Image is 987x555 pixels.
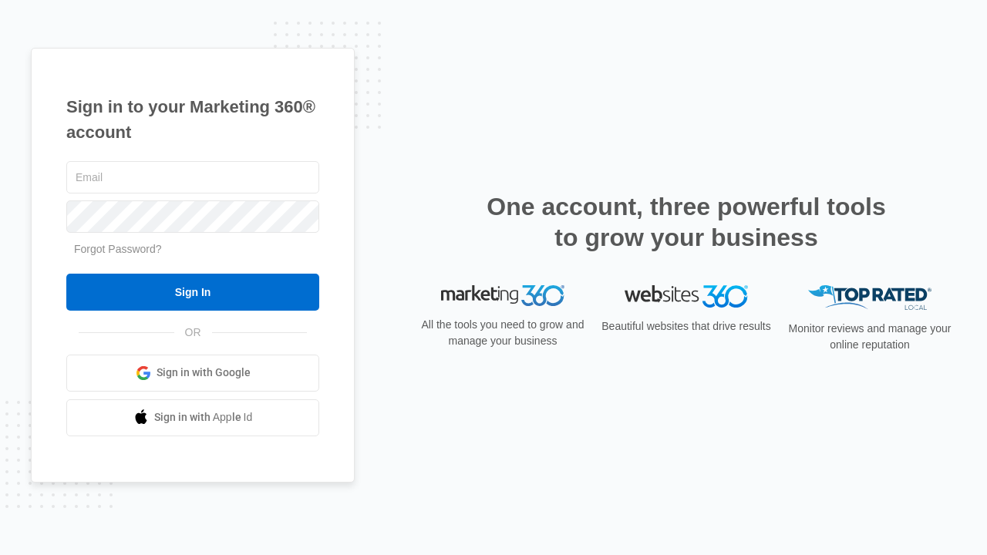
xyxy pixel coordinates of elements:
[600,318,773,335] p: Beautiful websites that drive results
[66,274,319,311] input: Sign In
[441,285,564,307] img: Marketing 360
[482,191,891,253] h2: One account, three powerful tools to grow your business
[174,325,212,341] span: OR
[74,243,162,255] a: Forgot Password?
[157,365,251,381] span: Sign in with Google
[66,399,319,436] a: Sign in with Apple Id
[416,317,589,349] p: All the tools you need to grow and manage your business
[66,94,319,145] h1: Sign in to your Marketing 360® account
[154,409,253,425] span: Sign in with Apple Id
[808,285,931,311] img: Top Rated Local
[783,321,956,353] p: Monitor reviews and manage your online reputation
[625,285,748,308] img: Websites 360
[66,355,319,392] a: Sign in with Google
[66,161,319,193] input: Email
